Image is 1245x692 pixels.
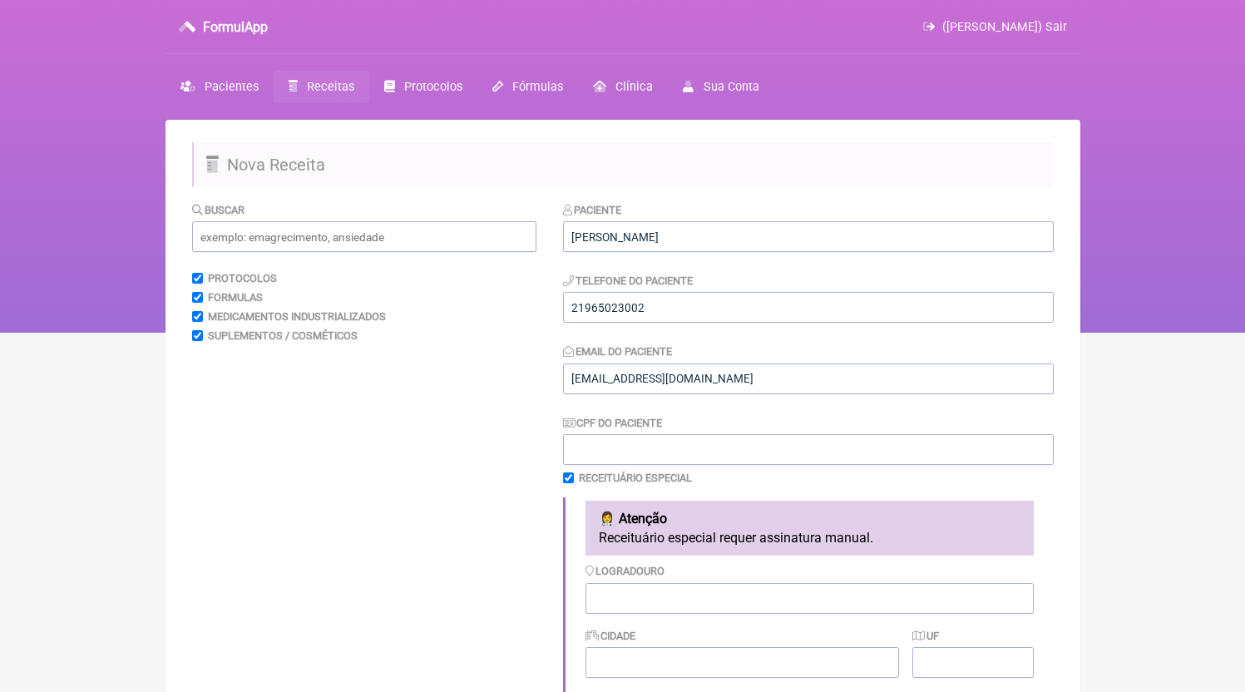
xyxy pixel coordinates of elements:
label: Logradouro [585,565,665,577]
a: ([PERSON_NAME]) Sair [923,20,1066,34]
span: Protocolos [404,80,462,94]
label: Receituário Especial [579,472,692,484]
span: Receitas [307,80,354,94]
a: Clínica [578,71,668,103]
h2: Nova Receita [192,142,1054,187]
label: Buscar [192,204,245,216]
label: Cidade [585,630,636,642]
span: Clínica [615,80,653,94]
span: Pacientes [205,80,259,94]
label: CPF do Paciente [563,417,663,429]
span: Fórmulas [512,80,563,94]
label: Formulas [208,291,263,304]
input: exemplo: emagrecimento, ansiedade [192,221,536,252]
h3: FormulApp [203,19,268,35]
span: ([PERSON_NAME]) Sair [942,20,1067,34]
label: Paciente [563,204,622,216]
a: Pacientes [166,71,274,103]
p: Receituário especial requer assinatura manual. [599,530,1020,546]
h4: 👩‍⚕️ Atenção [599,511,1020,526]
a: Receitas [274,71,369,103]
a: Protocolos [369,71,477,103]
a: Sua Conta [668,71,773,103]
label: Medicamentos Industrializados [208,310,386,323]
a: Fórmulas [477,71,578,103]
span: Sua Conta [704,80,759,94]
label: UF [912,630,939,642]
label: Suplementos / Cosméticos [208,329,358,342]
label: Email do Paciente [563,345,673,358]
label: Protocolos [208,272,277,284]
label: Telefone do Paciente [563,274,694,287]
